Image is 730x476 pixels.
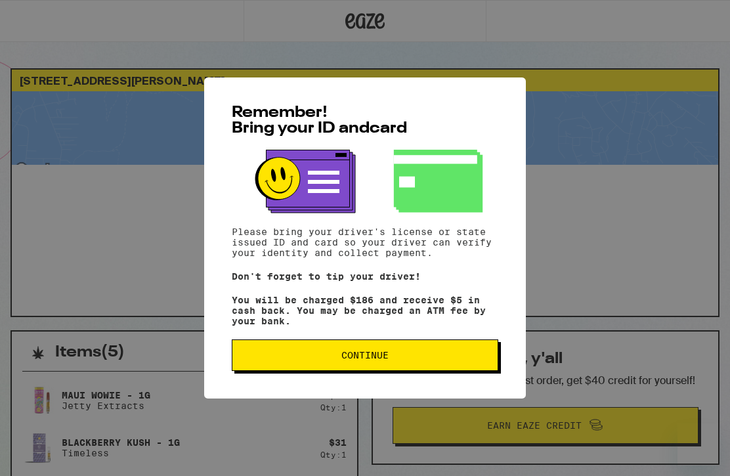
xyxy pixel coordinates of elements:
[232,271,498,282] p: Don't forget to tip your driver!
[677,423,719,465] iframe: Button to launch messaging window
[232,339,498,371] button: Continue
[232,105,407,137] span: Remember! Bring your ID and card
[232,227,498,258] p: Please bring your driver's license or state issued ID and card so your driver can verify your ide...
[341,351,389,360] span: Continue
[232,295,498,326] p: You will be charged $186 and receive $5 in cash back. You may be charged an ATM fee by your bank.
